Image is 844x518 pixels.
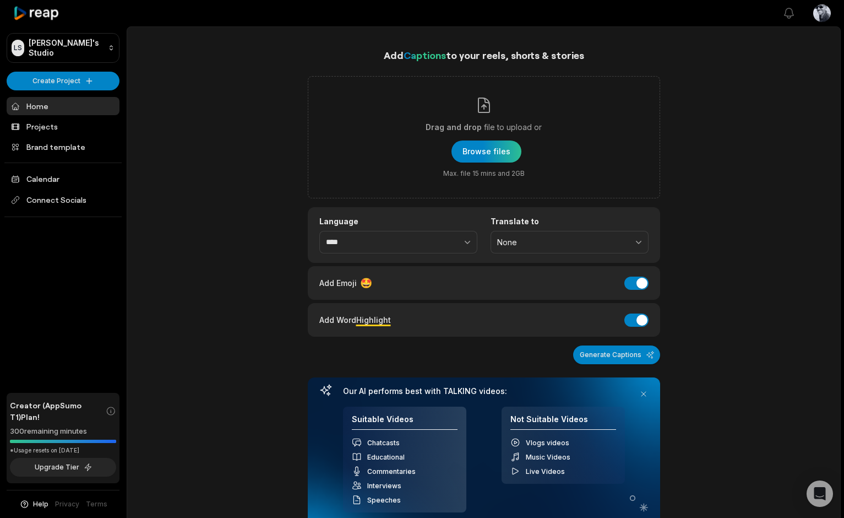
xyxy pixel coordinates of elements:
[526,453,570,461] span: Music Videos
[352,414,458,430] h4: Suitable Videos
[367,439,400,447] span: Chatcasts
[526,467,565,476] span: Live Videos
[7,138,119,156] a: Brand template
[29,38,104,58] p: [PERSON_NAME]'s Studio
[10,458,116,477] button: Upgrade Tier
[404,49,446,61] span: Captions
[7,190,119,210] span: Connect Socials
[451,141,521,163] button: Drag and dropfile to upload orMax. file 15 mins and 2GB
[443,169,525,178] span: Max. file 15 mins and 2GB
[367,467,416,476] span: Commentaries
[491,217,649,226] label: Translate to
[367,496,401,504] span: Speeches
[319,217,477,226] label: Language
[356,315,391,325] span: Highlight
[510,414,616,430] h4: Not Suitable Videos
[319,312,391,327] div: Add Word
[526,439,569,447] span: Vlogs videos
[308,47,660,63] h1: Add to your reels, shorts & stories
[7,72,119,90] button: Create Project
[7,170,119,188] a: Calendar
[55,499,79,509] a: Privacy
[10,426,116,437] div: 300 remaining minutes
[491,231,649,254] button: None
[807,481,833,507] div: Open Intercom Messenger
[12,40,24,56] div: LS
[7,117,119,136] a: Projects
[497,238,627,247] span: None
[10,400,106,423] span: Creator (AppSumo T1) Plan!
[426,121,482,134] span: Drag and drop
[343,386,625,396] h3: Our AI performs best with TALKING videos:
[367,453,405,461] span: Educational
[33,499,48,509] span: Help
[573,346,660,364] button: Generate Captions
[10,446,116,455] div: *Usage resets on [DATE]
[319,277,357,289] span: Add Emoji
[86,499,107,509] a: Terms
[367,482,401,490] span: Interviews
[7,97,119,115] a: Home
[484,121,542,134] span: file to upload or
[360,276,372,290] span: 🤩
[19,499,48,509] button: Help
